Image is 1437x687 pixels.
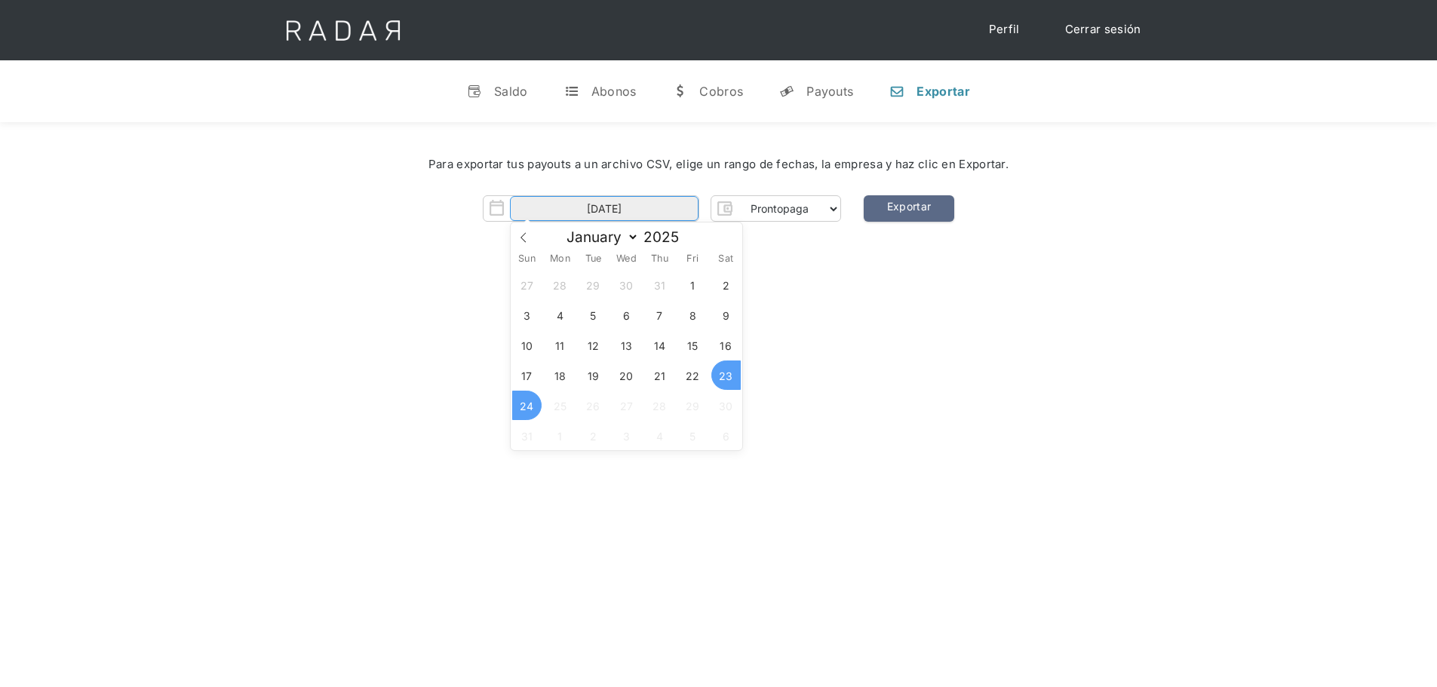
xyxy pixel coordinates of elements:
span: August 1, 2025 [678,270,708,299]
div: Para exportar tus payouts a un archivo CSV, elige un rango de fechas, la empresa y haz clic en Ex... [45,156,1392,173]
span: August 29, 2025 [678,391,708,420]
span: August 4, 2025 [545,300,575,330]
span: August 14, 2025 [645,330,674,360]
span: August 11, 2025 [545,330,575,360]
div: Abonos [591,84,637,99]
span: August 27, 2025 [612,391,641,420]
input: Year [639,228,693,246]
span: August 23, 2025 [711,360,741,390]
span: August 13, 2025 [612,330,641,360]
select: Month [559,228,639,247]
span: July 29, 2025 [579,270,608,299]
span: September 3, 2025 [612,421,641,450]
div: n [889,84,904,99]
span: July 30, 2025 [612,270,641,299]
span: Thu [643,254,676,264]
span: August 7, 2025 [645,300,674,330]
span: August 8, 2025 [678,300,708,330]
span: Fri [676,254,709,264]
span: July 28, 2025 [545,270,575,299]
span: August 16, 2025 [711,330,741,360]
span: August 25, 2025 [545,391,575,420]
div: Saldo [494,84,528,99]
a: Perfil [974,15,1035,44]
a: Exportar [864,195,954,222]
a: Cerrar sesión [1050,15,1156,44]
span: August 6, 2025 [612,300,641,330]
span: Wed [609,254,643,264]
span: September 1, 2025 [545,421,575,450]
span: August 12, 2025 [579,330,608,360]
div: Cobros [699,84,743,99]
span: August 10, 2025 [512,330,542,360]
span: Mon [543,254,576,264]
span: July 31, 2025 [645,270,674,299]
span: August 31, 2025 [512,421,542,450]
span: August 19, 2025 [579,360,608,390]
div: t [564,84,579,99]
span: August 21, 2025 [645,360,674,390]
span: August 9, 2025 [711,300,741,330]
span: August 18, 2025 [545,360,575,390]
span: August 2, 2025 [711,270,741,299]
div: Exportar [917,84,969,99]
span: August 5, 2025 [579,300,608,330]
span: Tue [576,254,609,264]
span: September 5, 2025 [678,421,708,450]
span: August 3, 2025 [512,300,542,330]
div: v [467,84,482,99]
span: September 2, 2025 [579,421,608,450]
span: August 28, 2025 [645,391,674,420]
span: August 22, 2025 [678,360,708,390]
span: August 30, 2025 [711,391,741,420]
span: August 15, 2025 [678,330,708,360]
div: y [779,84,794,99]
div: w [672,84,687,99]
span: July 27, 2025 [512,270,542,299]
span: August 17, 2025 [512,360,542,390]
span: Sat [709,254,742,264]
span: August 20, 2025 [612,360,641,390]
span: Sun [511,254,544,264]
div: Payouts [806,84,853,99]
span: August 24, 2025 [512,391,542,420]
span: August 26, 2025 [579,391,608,420]
form: Form [483,195,841,222]
span: September 4, 2025 [645,421,674,450]
span: September 6, 2025 [711,421,741,450]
